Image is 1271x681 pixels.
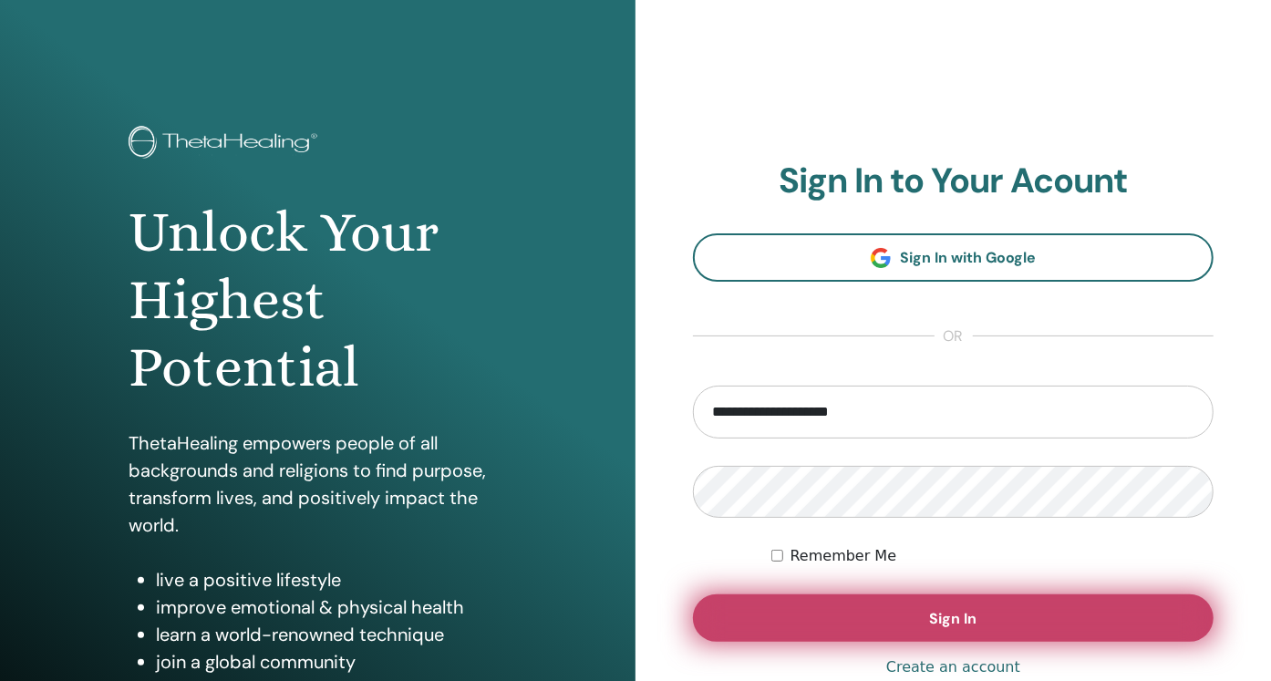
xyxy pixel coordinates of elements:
p: ThetaHealing empowers people of all backgrounds and religions to find purpose, transform lives, a... [129,429,507,539]
div: Keep me authenticated indefinitely or until I manually logout [771,545,1214,567]
label: Remember Me [790,545,897,567]
h2: Sign In to Your Acount [693,160,1214,202]
a: Create an account [886,656,1020,678]
li: improve emotional & physical health [156,593,507,621]
span: Sign In [930,609,977,628]
button: Sign In [693,594,1214,642]
a: Sign In with Google [693,233,1214,282]
li: learn a world-renowned technique [156,621,507,648]
h1: Unlock Your Highest Potential [129,199,507,402]
li: join a global community [156,648,507,676]
li: live a positive lifestyle [156,566,507,593]
span: or [935,325,973,347]
span: Sign In with Google [900,248,1036,267]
